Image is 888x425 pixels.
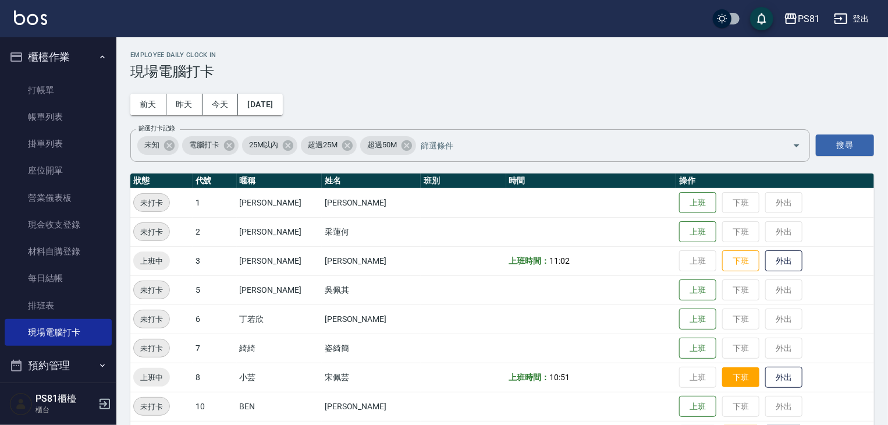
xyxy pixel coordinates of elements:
td: 7 [193,334,237,363]
button: Open [787,136,806,155]
div: 電腦打卡 [182,136,239,155]
td: 小芸 [237,363,322,392]
th: 狀態 [130,173,193,189]
td: BEN [237,392,322,421]
td: [PERSON_NAME] [322,188,421,217]
button: 外出 [765,250,802,272]
span: 超過50M [360,139,404,151]
button: [DATE] [238,94,282,115]
td: [PERSON_NAME] [322,246,421,275]
td: [PERSON_NAME] [237,275,322,304]
td: 10 [193,392,237,421]
button: save [750,7,773,30]
td: [PERSON_NAME] [237,246,322,275]
div: 超過50M [360,136,416,155]
span: 未打卡 [134,284,169,296]
button: 昨天 [166,94,203,115]
th: 代號 [193,173,237,189]
div: PS81 [798,12,820,26]
h3: 現場電腦打卡 [130,63,874,80]
button: 今天 [203,94,239,115]
button: 上班 [679,338,716,359]
img: Person [9,392,33,416]
th: 時間 [506,173,677,189]
button: 上班 [679,221,716,243]
button: 外出 [765,367,802,388]
button: 上班 [679,396,716,417]
a: 現金收支登錄 [5,211,112,238]
span: 上班中 [133,371,170,384]
a: 現場電腦打卡 [5,319,112,346]
div: 超過25M [301,136,357,155]
input: 篩選條件 [418,135,772,155]
a: 每日結帳 [5,265,112,292]
a: 打帳單 [5,77,112,104]
button: 上班 [679,192,716,214]
td: [PERSON_NAME] [322,304,421,334]
th: 姓名 [322,173,421,189]
td: 姿綺簡 [322,334,421,363]
h5: PS81櫃檯 [35,393,95,405]
td: 6 [193,304,237,334]
img: Logo [14,10,47,25]
button: 搜尋 [816,134,874,156]
h2: Employee Daily Clock In [130,51,874,59]
span: 電腦打卡 [182,139,226,151]
button: 報表及分析 [5,381,112,411]
span: 10:51 [549,373,570,382]
label: 篩選打卡記錄 [138,124,175,133]
b: 上班時間： [509,256,550,265]
button: 前天 [130,94,166,115]
a: 帳單列表 [5,104,112,130]
a: 座位開單 [5,157,112,184]
span: 未打卡 [134,342,169,355]
b: 上班時間： [509,373,550,382]
a: 營業儀表板 [5,185,112,211]
a: 材料自購登錄 [5,238,112,265]
td: 采蓮何 [322,217,421,246]
button: 上班 [679,279,716,301]
td: 5 [193,275,237,304]
span: 未打卡 [134,401,169,413]
td: 吳佩其 [322,275,421,304]
td: [PERSON_NAME] [322,392,421,421]
span: 未打卡 [134,313,169,325]
span: 25M以內 [242,139,286,151]
td: 宋佩芸 [322,363,421,392]
button: 預約管理 [5,350,112,381]
th: 暱稱 [237,173,322,189]
button: 下班 [722,250,759,272]
button: 上班 [679,309,716,330]
a: 排班表 [5,292,112,319]
span: 未知 [137,139,166,151]
div: 未知 [137,136,179,155]
div: 25M以內 [242,136,298,155]
th: 操作 [676,173,874,189]
td: 綺綺 [237,334,322,363]
td: [PERSON_NAME] [237,188,322,217]
span: 上班中 [133,255,170,267]
td: 8 [193,363,237,392]
p: 櫃台 [35,405,95,415]
td: 2 [193,217,237,246]
a: 掛單列表 [5,130,112,157]
span: 11:02 [549,256,570,265]
span: 未打卡 [134,226,169,238]
td: 3 [193,246,237,275]
button: 下班 [722,367,759,388]
span: 超過25M [301,139,344,151]
th: 班別 [421,173,506,189]
td: 1 [193,188,237,217]
span: 未打卡 [134,197,169,209]
button: PS81 [779,7,825,31]
td: [PERSON_NAME] [237,217,322,246]
button: 登出 [829,8,874,30]
button: 櫃檯作業 [5,42,112,72]
td: 丁若欣 [237,304,322,334]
